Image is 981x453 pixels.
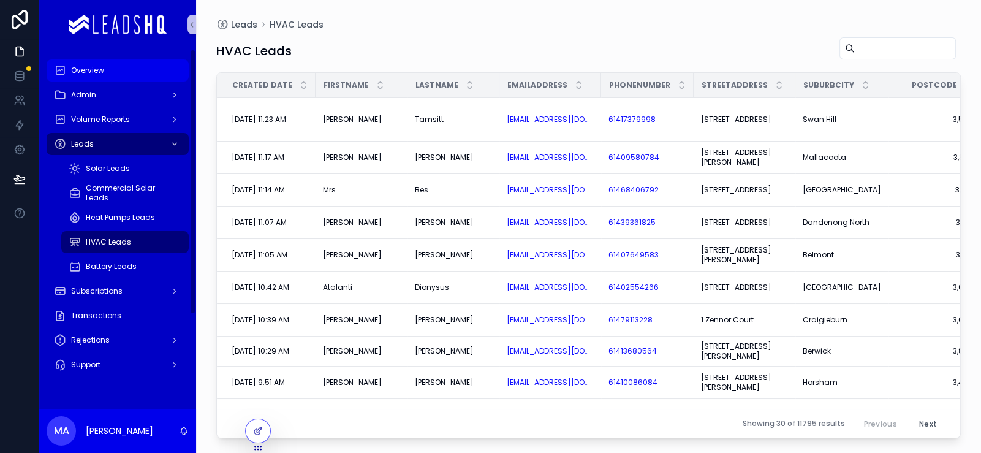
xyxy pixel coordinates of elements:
a: [DATE] 11:23 AM [232,115,308,124]
a: [PERSON_NAME] [323,378,400,387]
a: [PERSON_NAME] [323,218,400,227]
span: Support [71,360,100,370]
a: 61439361825 [608,218,686,227]
a: [DATE] 9:51 AM [232,378,308,387]
a: [EMAIL_ADDRESS][DOMAIN_NAME] [507,283,594,292]
span: Tamsitt [415,115,444,124]
a: Heat Pumps Leads [61,207,189,229]
a: 61413680564 [608,346,657,356]
a: [PERSON_NAME] [415,153,492,162]
span: Commercial Solar Leads [86,183,176,203]
span: [PERSON_NAME] [415,153,474,162]
a: [DATE] 11:05 AM [232,250,308,260]
a: [DATE] 11:17 AM [232,153,308,162]
a: HVAC Leads [270,18,324,31]
span: [DATE] 11:23 AM [232,115,286,124]
span: EmailAddress [507,80,567,90]
a: 61410086084 [608,378,686,387]
span: Bes [415,185,428,195]
span: Subscriptions [71,286,123,296]
span: Mallacoota [803,153,846,162]
a: [EMAIL_ADDRESS][DOMAIN_NAME] [507,378,594,387]
a: [STREET_ADDRESS][PERSON_NAME] [701,148,788,167]
a: [PERSON_NAME] [323,250,400,260]
span: 1 Zennor Court [701,315,754,325]
span: [DATE] 10:42 AM [232,283,289,292]
span: [DATE] 11:14 AM [232,185,285,195]
span: Transactions [71,311,121,321]
a: Subscriptions [47,280,189,302]
span: [PERSON_NAME] [415,218,474,227]
a: Mallacoota [803,153,881,162]
span: Admin [71,90,96,100]
a: Admin [47,84,189,106]
a: [EMAIL_ADDRESS][DOMAIN_NAME] [507,115,594,124]
span: Dandenong North [803,218,869,227]
a: [STREET_ADDRESS][PERSON_NAME] [701,373,788,392]
a: [PERSON_NAME] [323,153,400,162]
img: App logo [69,15,167,34]
a: [GEOGRAPHIC_DATA] [803,283,881,292]
a: 61439361825 [608,218,656,227]
a: [EMAIL_ADDRESS][DOMAIN_NAME] [507,315,594,325]
span: [PERSON_NAME] [323,346,382,356]
span: [PERSON_NAME] [415,346,474,356]
span: Craigieburn [803,315,847,325]
a: 61479113228 [608,315,653,325]
a: Mrs [323,185,400,195]
span: [PERSON_NAME] [323,218,382,227]
a: HVAC Leads [61,231,189,253]
span: Leads [231,18,257,31]
span: FirstName [324,80,369,90]
span: [DATE] 10:39 AM [232,315,289,325]
a: Rejections [47,329,189,351]
span: MA [54,424,69,438]
a: [PERSON_NAME] [323,346,400,356]
a: [STREET_ADDRESS][PERSON_NAME] [701,245,788,265]
span: SuburbCity [803,80,854,90]
a: 3,058 [896,283,973,292]
a: 3,585 [896,115,973,124]
a: [PERSON_NAME] [415,250,492,260]
span: [PERSON_NAME] [323,250,382,260]
span: Belmont [803,250,834,260]
a: 61410086084 [608,378,657,387]
a: [EMAIL_ADDRESS][DOMAIN_NAME] [507,153,594,162]
span: [STREET_ADDRESS] [701,283,771,292]
span: Leads [71,139,94,149]
a: 61402554266 [608,283,686,292]
a: Horsham [803,378,881,387]
span: [DATE] 11:17 AM [232,153,284,162]
a: Leads [47,133,189,155]
span: 3,400 [896,378,973,387]
span: LastName [415,80,458,90]
span: [PERSON_NAME] [323,153,382,162]
a: [PERSON_NAME] [323,315,400,325]
a: Volume Reports [47,108,189,131]
a: 61407649583 [608,250,659,260]
span: Showing 30 of 11795 results [743,419,845,428]
a: [EMAIL_ADDRESS][DOMAIN_NAME] [507,250,594,260]
a: Overview [47,59,189,82]
span: HVAC Leads [86,237,131,247]
a: Support [47,354,189,376]
span: [DATE] 10:29 AM [232,346,289,356]
a: 61407649583 [608,250,686,260]
a: Berwick [803,346,881,356]
a: [GEOGRAPHIC_DATA] [803,185,881,195]
span: Heat Pumps Leads [86,213,155,223]
a: 61413680564 [608,346,686,356]
a: [STREET_ADDRESS] [701,218,788,227]
a: [PERSON_NAME] [323,115,400,124]
a: [DATE] 10:29 AM [232,346,308,356]
span: [PERSON_NAME] [415,250,474,260]
a: Tamsitt [415,115,492,124]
